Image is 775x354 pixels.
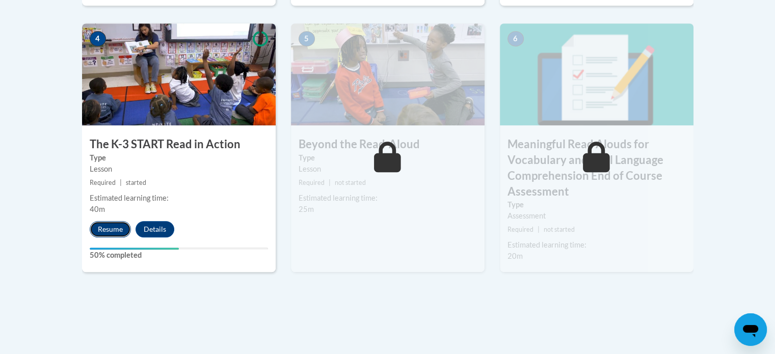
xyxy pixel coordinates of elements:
[335,179,366,186] span: not started
[136,221,174,237] button: Details
[299,179,325,186] span: Required
[500,137,693,199] h3: Meaningful Read Alouds for Vocabulary and Oral Language Comprehension End of Course Assessment
[90,250,268,261] label: 50% completed
[90,179,116,186] span: Required
[544,226,575,233] span: not started
[507,239,686,251] div: Estimated learning time:
[120,179,122,186] span: |
[90,221,131,237] button: Resume
[90,164,268,175] div: Lesson
[299,152,477,164] label: Type
[90,248,179,250] div: Your progress
[507,226,533,233] span: Required
[507,252,523,260] span: 20m
[291,23,485,125] img: Course Image
[90,193,268,204] div: Estimated learning time:
[507,199,686,210] label: Type
[126,179,146,186] span: started
[538,226,540,233] span: |
[507,210,686,222] div: Assessment
[299,31,315,46] span: 5
[329,179,331,186] span: |
[299,164,477,175] div: Lesson
[734,313,767,346] iframe: Button to launch messaging window
[291,137,485,152] h3: Beyond the Read-Aloud
[82,23,276,125] img: Course Image
[90,205,105,213] span: 40m
[507,31,524,46] span: 6
[82,137,276,152] h3: The K-3 START Read in Action
[299,205,314,213] span: 25m
[90,152,268,164] label: Type
[90,31,106,46] span: 4
[299,193,477,204] div: Estimated learning time:
[500,23,693,125] img: Course Image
